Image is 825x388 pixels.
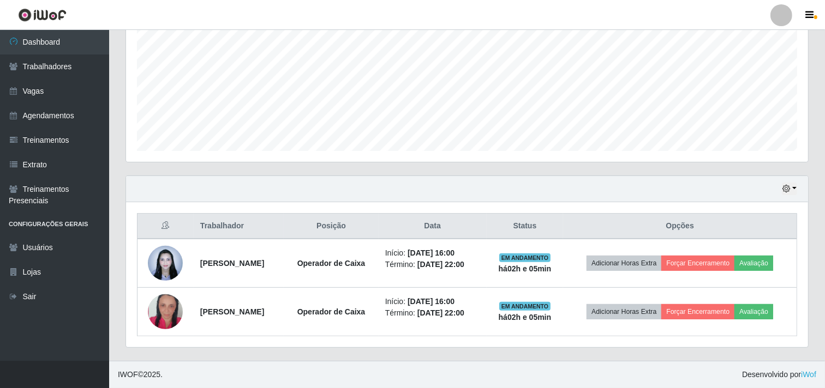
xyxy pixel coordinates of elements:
[661,256,734,271] button: Forçar Encerramento
[499,313,552,322] strong: há 02 h e 05 min
[385,296,480,307] li: Início:
[18,8,67,22] img: CoreUI Logo
[487,214,564,239] th: Status
[284,214,379,239] th: Posição
[385,247,480,259] li: Início:
[408,248,455,257] time: [DATE] 16:00
[801,370,816,379] a: iWof
[734,304,773,319] button: Avaliação
[734,256,773,271] button: Avaliação
[499,264,552,273] strong: há 02 h e 05 min
[742,369,816,380] span: Desenvolvido por
[385,307,480,319] li: Término:
[499,302,551,311] span: EM ANDAMENTO
[385,259,480,270] li: Término:
[417,308,464,317] time: [DATE] 22:00
[587,256,661,271] button: Adicionar Horas Extra
[297,307,366,316] strong: Operador de Caixa
[661,304,734,319] button: Forçar Encerramento
[563,214,797,239] th: Opções
[297,259,366,268] strong: Operador de Caixa
[408,297,455,306] time: [DATE] 16:00
[200,307,264,316] strong: [PERSON_NAME]
[118,369,163,380] span: © 2025 .
[118,370,138,379] span: IWOF
[499,253,551,262] span: EM ANDAMENTO
[148,286,183,338] img: 1745067643988.jpeg
[587,304,661,319] button: Adicionar Horas Extra
[379,214,487,239] th: Data
[148,240,183,286] img: 1742846870859.jpeg
[194,214,284,239] th: Trabalhador
[200,259,264,268] strong: [PERSON_NAME]
[417,260,464,269] time: [DATE] 22:00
